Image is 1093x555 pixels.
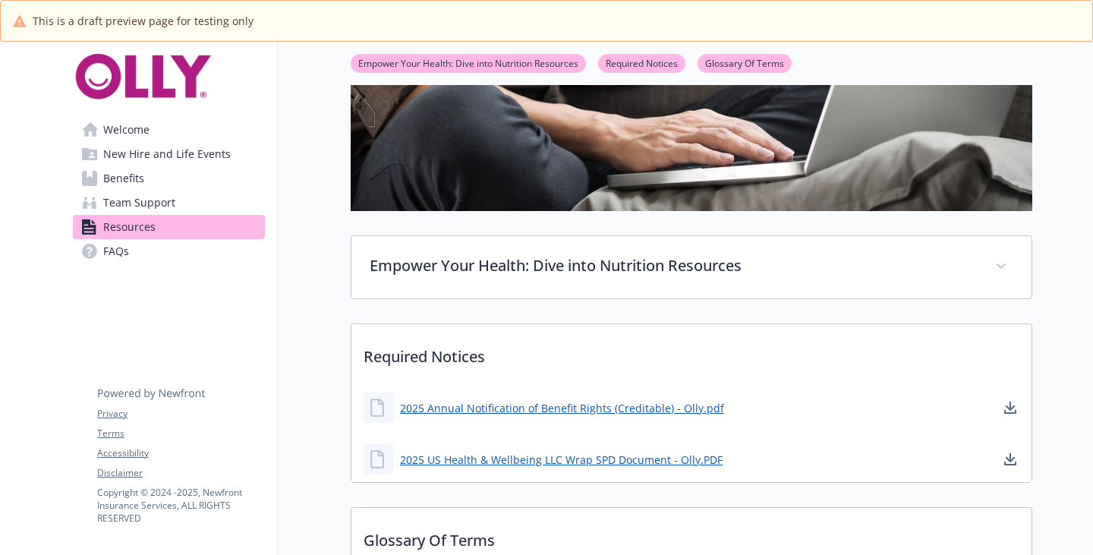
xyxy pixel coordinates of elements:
a: Accessibility [97,446,264,460]
a: download document [1001,450,1019,468]
a: FAQs [73,239,265,263]
a: New Hire and Life Events [73,142,265,166]
span: Resources [103,215,156,239]
a: Glossary Of Terms [698,55,792,70]
a: Required Notices [598,55,685,70]
span: Welcome [103,118,150,142]
a: Disclaimer [97,466,264,480]
span: This is a draft preview page for testing only [33,13,254,29]
span: Benefits [103,166,144,191]
a: download document [1001,399,1019,417]
a: Empower Your Health: Dive into Nutrition Resources [351,55,586,70]
p: Copyright © 2024 - 2025 , Newfront Insurance Services, ALL RIGHTS RESERVED [97,486,264,525]
a: Privacy [97,407,264,421]
a: 2025 Annual Notification of Benefit Rights (Creditable) - Olly.pdf [400,400,724,416]
p: Empower Your Health: Dive into Nutrition Resources [370,254,977,277]
a: Terms [97,427,264,440]
a: 2025 US Health & Wellbeing LLC Wrap SPD Document - Olly.PDF [400,452,723,468]
p: Required Notices [351,324,1032,380]
a: Team Support [73,191,265,215]
a: Welcome [73,118,265,142]
span: Team Support [103,191,175,215]
span: FAQs [103,239,129,263]
a: Benefits [73,166,265,191]
div: Empower Your Health: Dive into Nutrition Resources [351,236,1032,298]
a: Resources [73,215,265,239]
span: New Hire and Life Events [103,142,231,166]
